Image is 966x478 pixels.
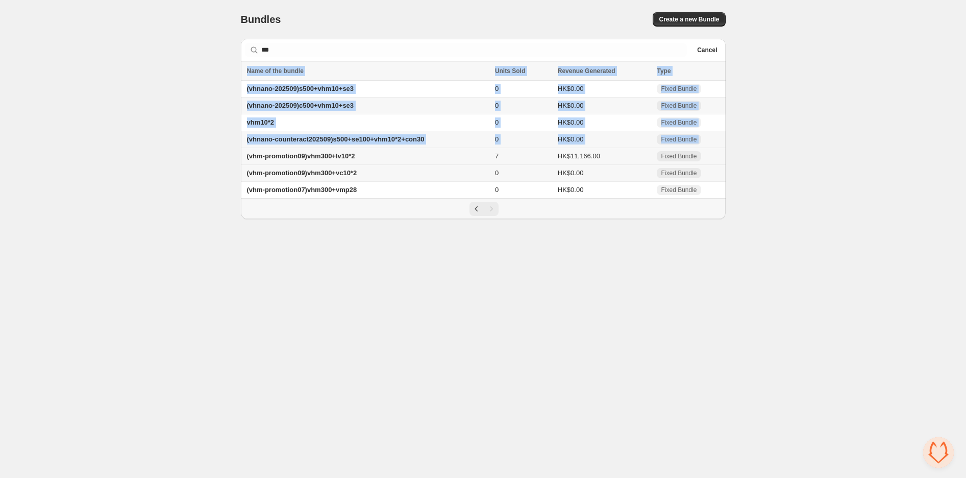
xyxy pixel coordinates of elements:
[558,169,584,177] span: HK$0.00
[697,46,717,54] span: Cancel
[495,169,499,177] span: 0
[558,118,584,126] span: HK$0.00
[653,12,725,27] button: Create a new Bundle
[693,44,721,56] button: Cancel
[661,135,697,144] span: Fixed Bundle
[659,15,719,23] span: Create a new Bundle
[247,169,357,177] span: (vhm-promotion09)vhm300+vc10*2
[247,135,425,143] span: (vhnano-counteract202509)s500+se100+vhm10*2+con30
[661,118,697,127] span: Fixed Bundle
[495,135,499,143] span: 0
[241,13,281,26] h1: Bundles
[469,202,484,216] button: Previous
[661,102,697,110] span: Fixed Bundle
[558,85,584,92] span: HK$0.00
[495,66,525,76] span: Units Sold
[241,198,726,219] nav: Pagination
[558,102,584,109] span: HK$0.00
[661,169,697,177] span: Fixed Bundle
[495,152,499,160] span: 7
[661,85,697,93] span: Fixed Bundle
[495,102,499,109] span: 0
[247,85,354,92] span: (vhnano-202509)s500+vhm10+se3
[661,152,697,160] span: Fixed Bundle
[495,85,499,92] span: 0
[661,186,697,194] span: Fixed Bundle
[247,66,489,76] div: Name of the bundle
[657,66,719,76] div: Type
[558,66,615,76] span: Revenue Generated
[247,186,357,194] span: (vhm-promotion07)vhm300+vmp28
[495,186,499,194] span: 0
[247,118,274,126] span: vhm10*2
[558,135,584,143] span: HK$0.00
[923,437,954,468] div: Open chat
[247,152,355,160] span: (vhm-promotion09)vhm300+lv10*2
[247,102,354,109] span: (vhnano-202509)c500+vhm10+se3
[495,66,535,76] button: Units Sold
[558,152,600,160] span: HK$11,166.00
[495,118,499,126] span: 0
[558,186,584,194] span: HK$0.00
[558,66,626,76] button: Revenue Generated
